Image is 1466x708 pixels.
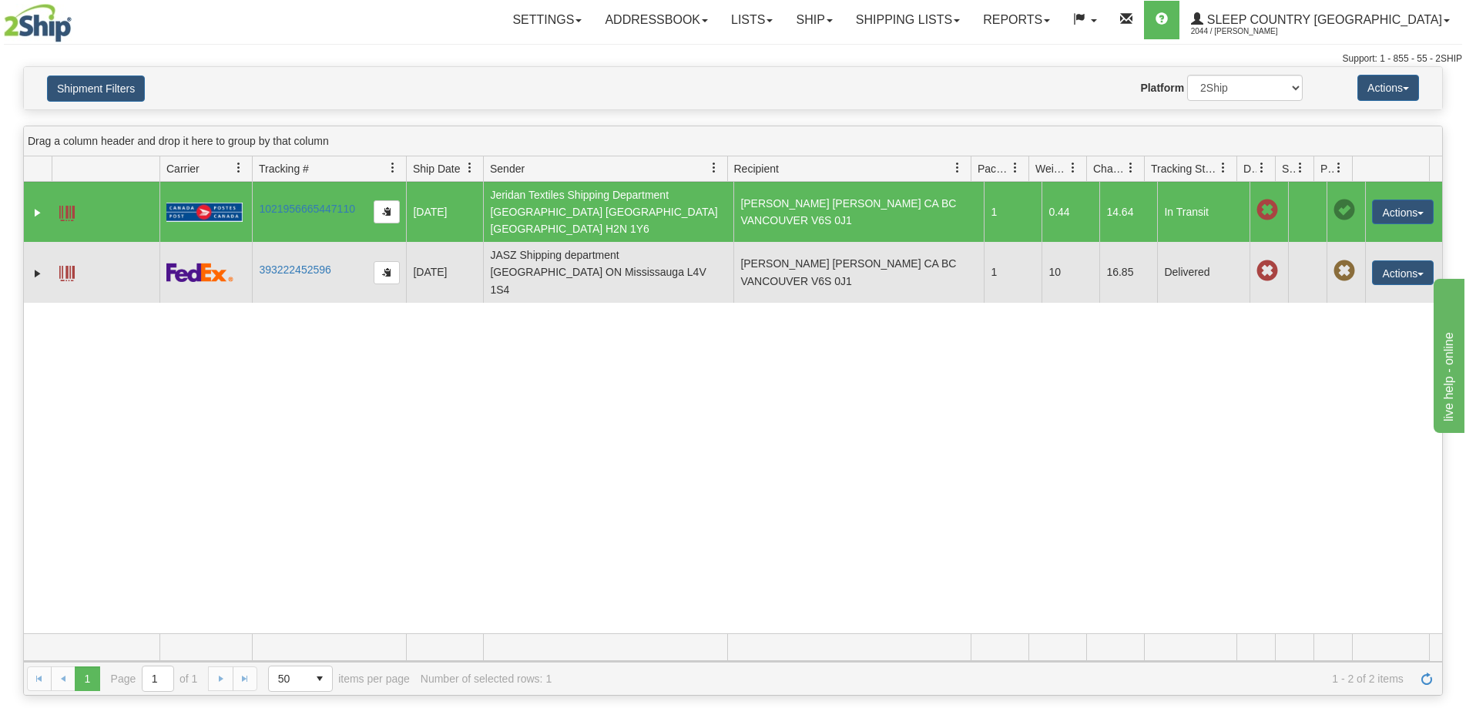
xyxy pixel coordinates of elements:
[406,182,483,242] td: [DATE]
[984,242,1042,302] td: 1
[978,161,1010,176] span: Packages
[457,155,483,181] a: Ship Date filter column settings
[1203,13,1442,26] span: Sleep Country [GEOGRAPHIC_DATA]
[75,666,99,691] span: Page 1
[1191,24,1307,39] span: 2044 / [PERSON_NAME]
[1256,260,1278,282] span: Late
[944,155,971,181] a: Recipient filter column settings
[562,673,1404,685] span: 1 - 2 of 2 items
[24,126,1442,156] div: grid grouping header
[1151,161,1218,176] span: Tracking Status
[380,155,406,181] a: Tracking # filter column settings
[1093,161,1125,176] span: Charge
[1372,200,1434,224] button: Actions
[259,263,330,276] a: 393222452596
[733,242,984,302] td: [PERSON_NAME] [PERSON_NAME] CA BC VANCOUVER V6S 0J1
[701,155,727,181] a: Sender filter column settings
[374,261,400,284] button: Copy to clipboard
[4,4,72,42] img: logo2044.jpg
[733,182,984,242] td: [PERSON_NAME] [PERSON_NAME] CA BC VANCOUVER V6S 0J1
[1140,80,1184,96] label: Platform
[47,75,145,102] button: Shipment Filters
[1326,155,1352,181] a: Pickup Status filter column settings
[1372,260,1434,285] button: Actions
[1099,242,1157,302] td: 16.85
[12,9,143,28] div: live help - online
[1243,161,1256,176] span: Delivery Status
[483,242,733,302] td: JASZ Shipping department [GEOGRAPHIC_DATA] ON Mississauga L4V 1S4
[1431,275,1464,432] iframe: chat widget
[501,1,593,39] a: Settings
[1118,155,1144,181] a: Charge filter column settings
[593,1,720,39] a: Addressbook
[1333,200,1355,221] span: Pickup Successfully created
[1042,242,1099,302] td: 10
[1002,155,1028,181] a: Packages filter column settings
[1099,182,1157,242] td: 14.64
[307,666,332,691] span: select
[166,263,233,282] img: 2 - FedEx Express®
[1035,161,1068,176] span: Weight
[421,673,552,685] div: Number of selected rows: 1
[259,203,355,215] a: 1021956665447110
[984,182,1042,242] td: 1
[268,666,333,692] span: Page sizes drop down
[374,200,400,223] button: Copy to clipboard
[4,52,1462,65] div: Support: 1 - 855 - 55 - 2SHIP
[1249,155,1275,181] a: Delivery Status filter column settings
[111,666,198,692] span: Page of 1
[844,1,971,39] a: Shipping lists
[1256,200,1278,221] span: Late
[30,205,45,220] a: Expand
[1320,161,1333,176] span: Pickup Status
[1210,155,1236,181] a: Tracking Status filter column settings
[490,161,525,176] span: Sender
[1414,666,1439,691] a: Refresh
[971,1,1062,39] a: Reports
[1357,75,1419,101] button: Actions
[166,203,242,222] img: 20 - Canada Post
[59,259,75,284] a: Label
[278,671,298,686] span: 50
[59,199,75,223] a: Label
[1060,155,1086,181] a: Weight filter column settings
[166,161,200,176] span: Carrier
[1042,182,1099,242] td: 0.44
[1157,242,1250,302] td: Delivered
[1333,260,1355,282] span: Pickup Not Assigned
[30,266,45,281] a: Expand
[1287,155,1313,181] a: Shipment Issues filter column settings
[226,155,252,181] a: Carrier filter column settings
[143,666,173,691] input: Page 1
[720,1,784,39] a: Lists
[259,161,309,176] span: Tracking #
[413,161,460,176] span: Ship Date
[734,161,779,176] span: Recipient
[1157,182,1250,242] td: In Transit
[483,182,733,242] td: Jeridan Textiles Shipping Department [GEOGRAPHIC_DATA] [GEOGRAPHIC_DATA] [GEOGRAPHIC_DATA] H2N 1Y6
[268,666,410,692] span: items per page
[1282,161,1295,176] span: Shipment Issues
[406,242,483,302] td: [DATE]
[784,1,844,39] a: Ship
[1179,1,1461,39] a: Sleep Country [GEOGRAPHIC_DATA] 2044 / [PERSON_NAME]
